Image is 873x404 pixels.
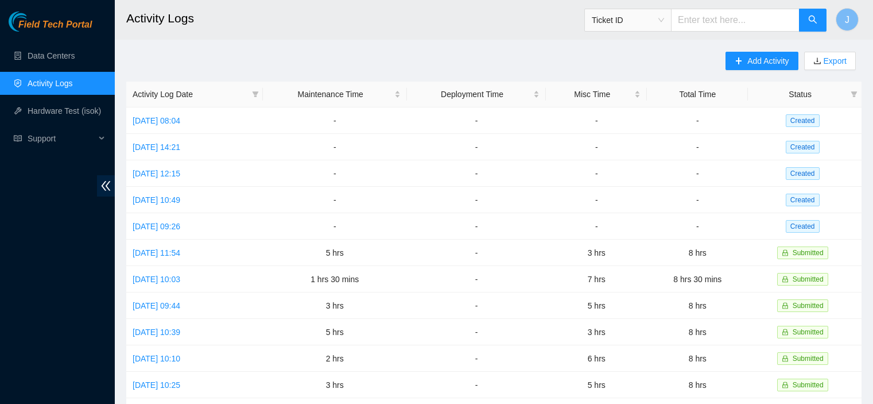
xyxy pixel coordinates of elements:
[851,91,858,98] span: filter
[133,116,180,125] a: [DATE] 08:04
[28,106,101,116] a: Hardware Test (isok)
[647,319,748,345] td: 8 hrs
[592,11,664,29] span: Ticket ID
[263,293,407,319] td: 3 hrs
[133,275,180,284] a: [DATE] 10:03
[647,107,748,134] td: -
[793,355,824,363] span: Submitted
[754,88,846,101] span: Status
[782,329,789,336] span: lock
[28,51,75,60] a: Data Centers
[735,57,743,66] span: plus
[407,107,546,134] td: -
[263,213,407,240] td: -
[133,301,180,310] a: [DATE] 09:44
[546,319,647,345] td: 3 hrs
[848,86,860,103] span: filter
[18,20,92,30] span: Field Tech Portal
[133,88,247,101] span: Activity Log Date
[546,134,647,160] td: -
[263,160,407,187] td: -
[263,187,407,213] td: -
[786,167,820,180] span: Created
[407,319,546,345] td: -
[546,345,647,372] td: 6 hrs
[28,127,95,150] span: Support
[799,9,827,32] button: search
[263,107,407,134] td: -
[725,52,798,70] button: plusAdd Activity
[647,134,748,160] td: -
[133,248,180,257] a: [DATE] 11:54
[793,302,824,310] span: Submitted
[407,213,546,240] td: -
[647,293,748,319] td: 8 hrs
[786,220,820,233] span: Created
[804,52,856,70] button: downloadExport
[407,240,546,266] td: -
[263,134,407,160] td: -
[845,13,849,27] span: J
[407,160,546,187] td: -
[793,381,824,389] span: Submitted
[786,194,820,206] span: Created
[786,141,820,153] span: Created
[546,213,647,240] td: -
[407,345,546,372] td: -
[821,56,847,66] a: Export
[782,355,789,362] span: lock
[647,82,748,107] th: Total Time
[808,15,817,26] span: search
[782,276,789,283] span: lock
[786,114,820,127] span: Created
[263,240,407,266] td: 5 hrs
[133,222,180,231] a: [DATE] 09:26
[782,249,789,256] span: lock
[813,57,821,66] span: download
[133,328,180,337] a: [DATE] 10:39
[647,160,748,187] td: -
[133,354,180,363] a: [DATE] 10:10
[407,134,546,160] td: -
[647,372,748,398] td: 8 hrs
[647,213,748,240] td: -
[407,293,546,319] td: -
[97,175,115,197] span: double-left
[793,249,824,257] span: Submitted
[28,79,73,88] a: Activity Logs
[9,21,92,36] a: Akamai TechnologiesField Tech Portal
[546,372,647,398] td: 5 hrs
[133,169,180,178] a: [DATE] 12:15
[647,266,748,293] td: 8 hrs 30 mins
[782,382,789,388] span: lock
[782,302,789,309] span: lock
[263,319,407,345] td: 5 hrs
[546,293,647,319] td: 5 hrs
[407,187,546,213] td: -
[133,143,180,152] a: [DATE] 14:21
[133,380,180,390] a: [DATE] 10:25
[263,345,407,372] td: 2 hrs
[14,134,22,143] span: read
[407,372,546,398] td: -
[133,195,180,205] a: [DATE] 10:49
[546,160,647,187] td: -
[252,91,259,98] span: filter
[9,11,58,32] img: Akamai Technologies
[647,240,748,266] td: 8 hrs
[546,187,647,213] td: -
[407,266,546,293] td: -
[546,107,647,134] td: -
[647,187,748,213] td: -
[250,86,261,103] span: filter
[793,275,824,283] span: Submitted
[836,8,859,31] button: J
[546,240,647,266] td: 3 hrs
[263,266,407,293] td: 1 hrs 30 mins
[793,328,824,336] span: Submitted
[263,372,407,398] td: 3 hrs
[671,9,800,32] input: Enter text here...
[747,55,789,67] span: Add Activity
[647,345,748,372] td: 8 hrs
[546,266,647,293] td: 7 hrs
